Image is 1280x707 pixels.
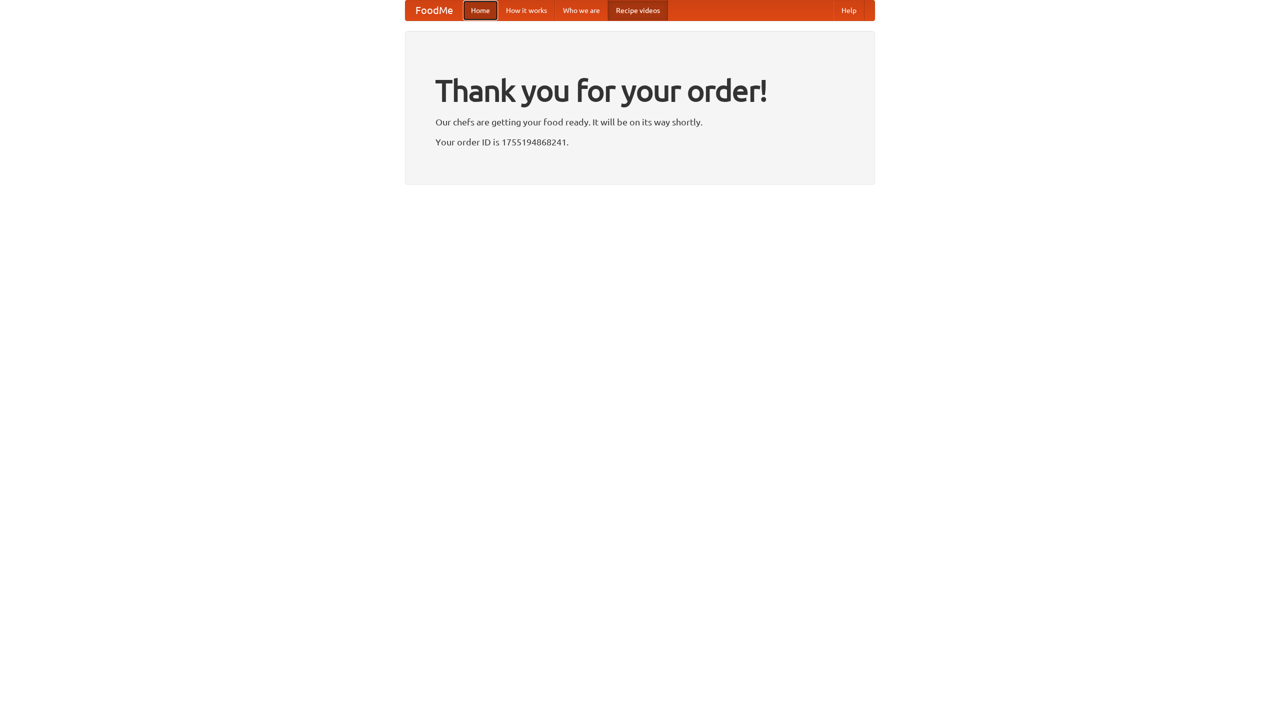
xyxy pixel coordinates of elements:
a: FoodMe [405,0,463,20]
a: Help [833,0,864,20]
a: Recipe videos [608,0,668,20]
a: How it works [498,0,555,20]
p: Our chefs are getting your food ready. It will be on its way shortly. [435,114,844,129]
p: Your order ID is 1755194868241. [435,134,844,149]
a: Who we are [555,0,608,20]
h1: Thank you for your order! [435,66,844,114]
a: Home [463,0,498,20]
